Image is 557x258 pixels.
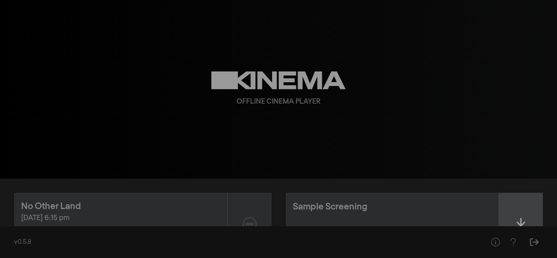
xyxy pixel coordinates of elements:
[21,200,81,213] div: No Other Land
[487,233,504,251] button: Help
[14,238,469,247] div: v0.5.8
[504,233,522,251] button: Help
[21,213,220,224] div: [DATE] 6:15 pm
[236,97,321,107] div: Offline Cinema Player
[293,200,367,213] div: Sample Screening
[525,233,543,251] button: Sign Out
